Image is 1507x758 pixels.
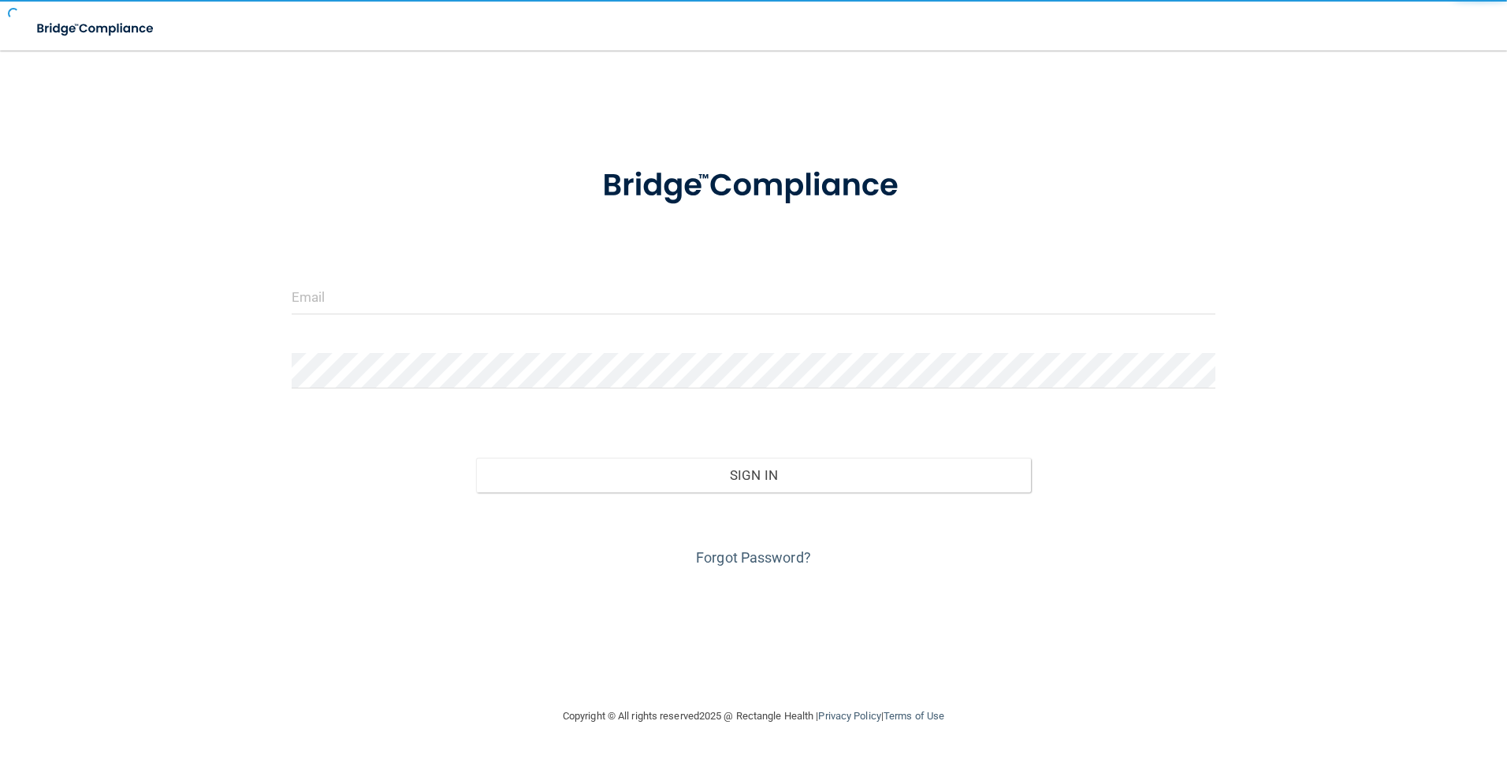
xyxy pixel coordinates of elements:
a: Privacy Policy [818,710,880,722]
img: bridge_compliance_login_screen.278c3ca4.svg [24,13,169,45]
a: Terms of Use [884,710,944,722]
img: bridge_compliance_login_screen.278c3ca4.svg [570,145,937,227]
button: Sign In [476,458,1031,492]
input: Email [292,279,1216,314]
div: Copyright © All rights reserved 2025 @ Rectangle Health | | [466,691,1041,741]
a: Forgot Password? [696,549,811,566]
